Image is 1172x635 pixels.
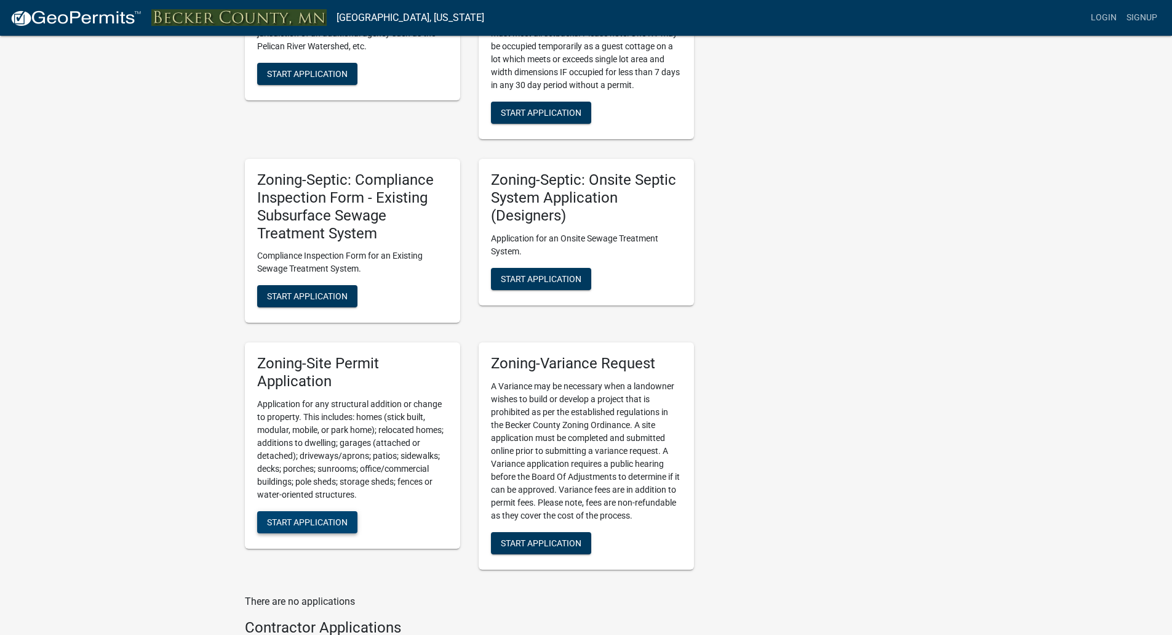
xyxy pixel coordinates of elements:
[151,9,327,26] img: Becker County, Minnesota
[267,69,348,79] span: Start Application
[257,285,357,307] button: Start Application
[257,355,448,390] h5: Zoning-Site Permit Application
[491,268,591,290] button: Start Application
[257,171,448,242] h5: Zoning-Septic: Compliance Inspection Form - Existing Subsurface Sewage Treatment System
[257,511,357,533] button: Start Application
[501,273,581,283] span: Start Application
[1122,6,1162,30] a: Signup
[267,517,348,527] span: Start Application
[491,532,591,554] button: Start Application
[491,171,682,224] h5: Zoning-Septic: Onsite Septic System Application (Designers)
[257,398,448,501] p: Application for any structural addition or change to property. This includes: homes (stick built,...
[491,355,682,373] h5: Zoning-Variance Request
[491,232,682,258] p: Application for an Onsite Sewage Treatment System.
[491,102,591,124] button: Start Application
[257,63,357,85] button: Start Application
[491,380,682,522] p: A Variance may be necessary when a landowner wishes to build or develop a project that is prohibi...
[257,249,448,275] p: Compliance Inspection Form for an Existing Sewage Treatment System.
[1086,6,1122,30] a: Login
[337,7,484,28] a: [GEOGRAPHIC_DATA], [US_STATE]
[501,538,581,548] span: Start Application
[245,594,694,609] p: There are no applications
[501,108,581,118] span: Start Application
[267,291,348,301] span: Start Application
[491,1,682,92] p: Application to place an RV (pop-up camper, pull behind camper, 5th wheel, etc) on a property. RV ...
